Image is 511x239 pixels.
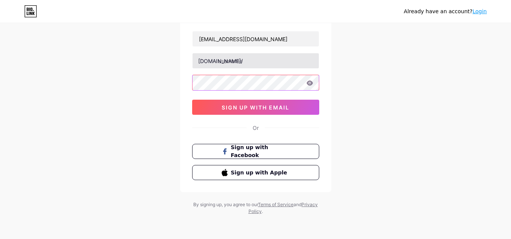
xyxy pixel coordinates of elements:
span: Sign up with Apple [231,169,289,177]
button: Sign up with Facebook [192,144,319,159]
span: Sign up with Facebook [231,143,289,159]
button: Sign up with Apple [192,165,319,180]
div: [DOMAIN_NAME]/ [198,57,243,65]
div: Already have an account? [404,8,487,15]
button: sign up with email [192,100,319,115]
div: By signing up, you agree to our and . [191,201,320,215]
div: Or [253,124,259,132]
input: username [193,53,319,68]
input: Email [193,31,319,46]
a: Login [472,8,487,14]
span: sign up with email [222,104,289,111]
a: Terms of Service [258,202,294,207]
